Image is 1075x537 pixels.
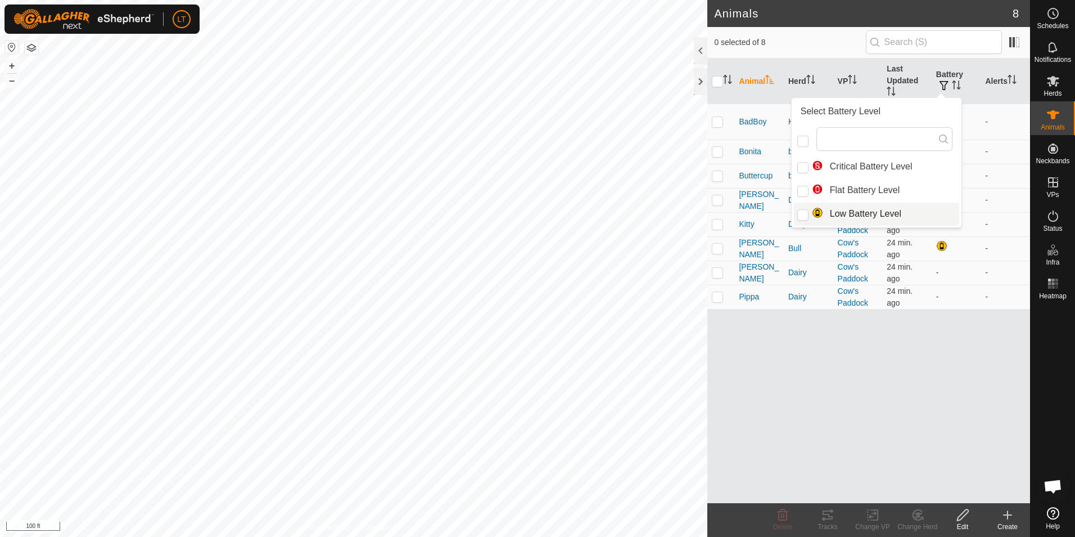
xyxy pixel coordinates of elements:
li: Low Battery Level [794,203,959,225]
div: Select Battery Level [794,100,959,123]
p-sorticon: Activate to sort [765,77,774,86]
button: Reset Map [5,41,19,54]
span: Animals [1041,124,1065,131]
a: Privacy Policy [309,522,351,532]
div: Dairy [788,267,829,279]
p-sorticon: Activate to sort [952,82,961,91]
span: [PERSON_NAME] [739,237,779,261]
td: - [981,261,1030,285]
span: Neckbands [1036,158,1069,164]
li: Critical Battery Level [794,155,959,178]
div: Dairy [788,291,829,303]
span: Delete [773,523,793,531]
div: Horse [788,116,829,128]
a: Cow's Paddock [838,214,868,235]
td: - [981,104,1030,140]
span: Status [1043,225,1062,232]
td: - [981,140,1030,164]
button: Map Layers [25,41,38,55]
span: [PERSON_NAME] [739,261,779,285]
a: Help [1031,503,1075,534]
th: Battery [932,59,981,104]
span: LT [177,14,186,25]
button: – [5,74,19,87]
input: Search (S) [866,30,1002,54]
div: Dairy [788,194,829,206]
div: Edit [940,522,985,532]
td: - [932,285,981,309]
span: Sep 11, 2025, 4:33 PM [887,238,913,259]
a: Cow's Paddock [838,262,868,283]
span: Buttercup [739,170,773,182]
div: beef [788,170,829,182]
span: Infra [1046,259,1059,266]
span: Schedules [1037,23,1068,29]
a: Cow's Paddock [838,238,868,259]
span: 0 selected of 8 [714,37,865,48]
a: Cow's Paddock [838,287,868,307]
th: Herd [784,59,833,104]
th: Last Updated [882,59,932,104]
td: - [981,285,1030,309]
div: Bull [788,243,829,254]
span: Sep 11, 2025, 4:33 PM [887,214,913,235]
p-sorticon: Activate to sort [723,77,732,86]
span: Critical Battery Level [812,160,913,173]
td: - [981,188,1030,212]
span: Bonita [739,146,761,158]
td: - [981,212,1030,236]
span: Sep 11, 2025, 4:33 PM [887,262,913,283]
div: Change Herd [895,522,940,532]
span: [PERSON_NAME] [739,189,779,212]
a: Contact Us [365,522,398,532]
li: Flat Battery Level [794,179,959,202]
div: beef [788,146,829,158]
div: Open chat [1036,469,1070,503]
span: BadBoy [739,116,766,128]
span: Pippa [739,291,759,303]
span: Sep 11, 2025, 4:33 PM [887,287,913,307]
th: VP [833,59,883,104]
div: Change VP [850,522,895,532]
div: Tracks [805,522,850,532]
span: Herds [1044,90,1062,97]
span: 8 [1013,5,1019,22]
span: VPs [1046,191,1059,198]
td: - [981,236,1030,261]
span: Notifications [1035,56,1071,63]
p-sorticon: Activate to sort [806,77,815,86]
div: Create [985,522,1030,532]
p-sorticon: Activate to sort [1008,77,1017,86]
div: Dairy [788,218,829,230]
th: Alerts [981,59,1030,104]
span: Kitty [739,218,754,230]
th: Animal [734,59,784,104]
h2: Animals [714,7,1012,20]
button: + [5,59,19,73]
span: Help [1046,523,1060,530]
p-sorticon: Activate to sort [848,77,857,86]
td: - [932,261,981,285]
span: Low Battery Level [812,207,901,221]
p-sorticon: Activate to sort [887,88,896,97]
td: - [981,164,1030,188]
img: Gallagher Logo [13,9,154,29]
span: Heatmap [1039,293,1067,299]
span: Flat Battery Level [812,184,900,197]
